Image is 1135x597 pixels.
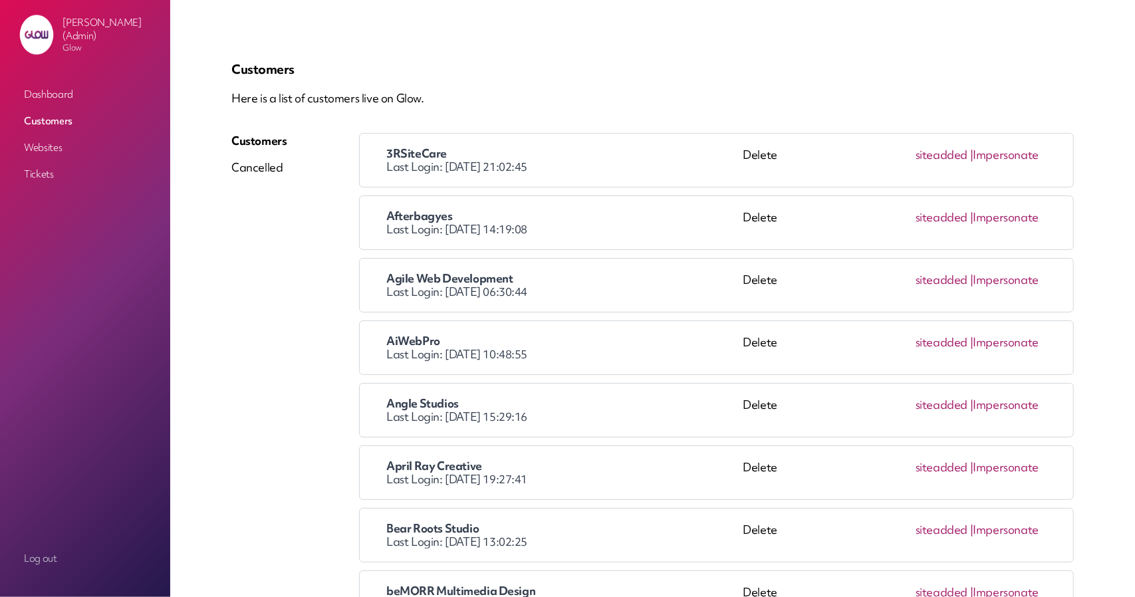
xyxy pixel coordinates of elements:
[743,147,777,174] div: Delete
[916,459,1039,486] span: site added |
[916,522,1039,548] span: site added |
[231,90,1074,106] p: Here is a list of customers live on Glow.
[386,521,479,536] span: Bear Roots Studio
[386,459,482,473] span: April Ray Creative
[386,334,440,348] span: AiWebPro
[19,162,152,186] a: Tickets
[386,396,459,411] span: Angle Studios
[386,209,743,236] div: Last Login: [DATE] 14:19:08
[916,147,1039,174] span: site added |
[19,82,152,106] a: Dashboard
[973,148,1039,162] a: Impersonate
[916,334,1039,361] span: site added |
[386,459,743,486] div: Last Login: [DATE] 19:27:41
[973,273,1039,287] a: Impersonate
[386,271,513,286] span: Agile Web Development
[63,43,160,53] p: Glow
[743,522,777,548] div: Delete
[973,210,1039,225] a: Impersonate
[916,209,1039,236] span: site added |
[973,335,1039,350] a: Impersonate
[386,397,743,423] div: Last Login: [DATE] 15:29:16
[231,133,287,149] div: Customers
[973,398,1039,412] a: Impersonate
[19,136,152,160] a: Websites
[973,523,1039,537] a: Impersonate
[63,16,160,43] p: [PERSON_NAME] (Admin)
[973,460,1039,475] a: Impersonate
[231,160,287,176] div: Cancelled
[386,209,453,223] span: Afterbagyes
[386,146,447,161] span: 3RSiteCare
[743,209,777,236] div: Delete
[19,109,152,133] a: Customers
[231,61,1074,77] p: Customers
[743,459,777,486] div: Delete
[916,272,1039,298] span: site added |
[386,272,743,298] div: Last Login: [DATE] 06:30:44
[19,546,152,570] a: Log out
[386,522,743,548] div: Last Login: [DATE] 13:02:25
[743,272,777,298] div: Delete
[386,147,743,174] div: Last Login: [DATE] 21:02:45
[743,334,777,361] div: Delete
[386,334,743,361] div: Last Login: [DATE] 10:48:55
[916,397,1039,423] span: site added |
[743,397,777,423] div: Delete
